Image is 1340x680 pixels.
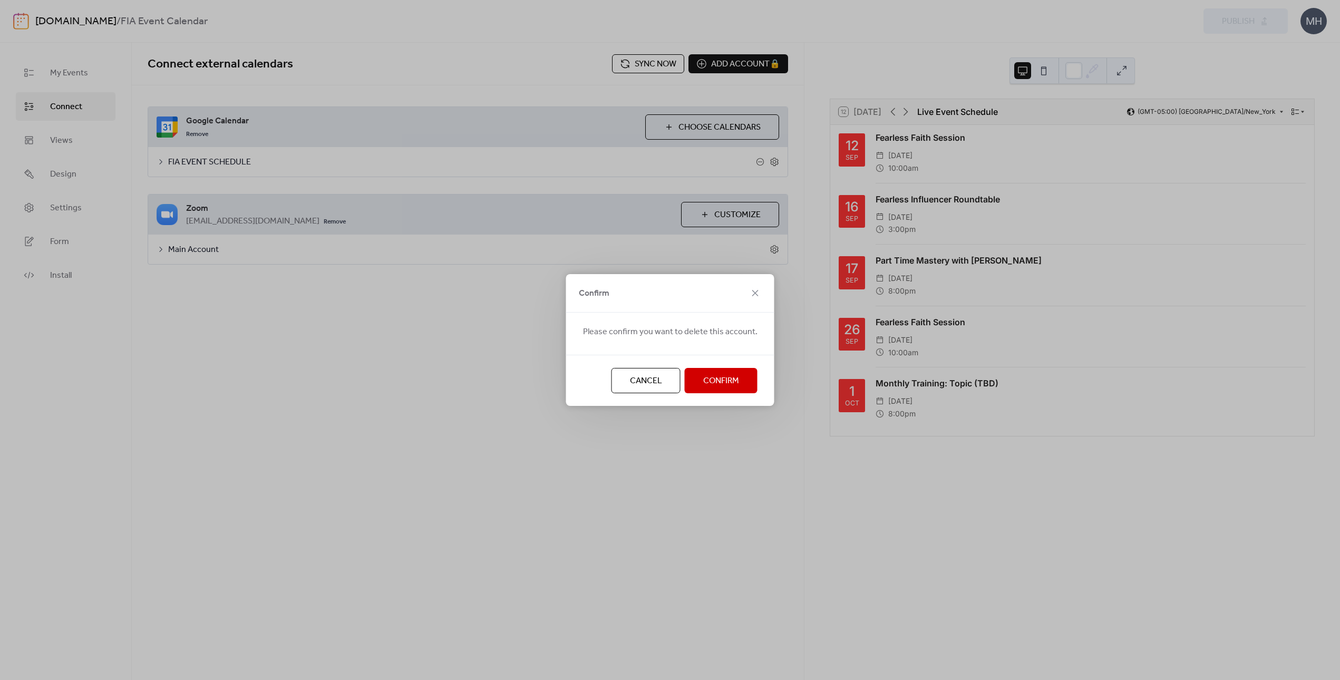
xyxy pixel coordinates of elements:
span: Please confirm you want to delete this account. [583,326,758,338]
button: Confirm [685,368,758,393]
button: Cancel [611,368,681,393]
span: Confirm [703,375,739,387]
span: Cancel [630,375,662,387]
span: Confirm [579,287,609,300]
